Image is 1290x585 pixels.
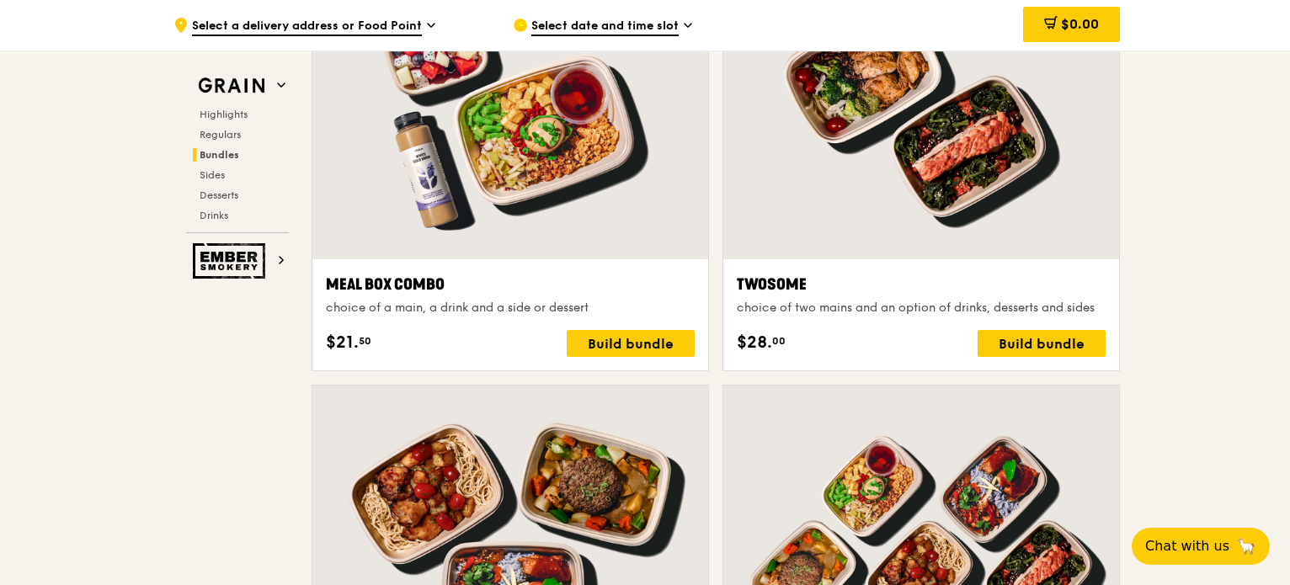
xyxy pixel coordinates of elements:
[200,169,225,181] span: Sides
[567,330,695,357] div: Build bundle
[193,71,270,101] img: Grain web logo
[772,334,786,348] span: 00
[200,189,238,201] span: Desserts
[978,330,1106,357] div: Build bundle
[200,129,241,141] span: Regulars
[192,18,422,36] span: Select a delivery address or Food Point
[1061,16,1099,32] span: $0.00
[200,109,248,120] span: Highlights
[737,330,772,355] span: $28.
[1145,536,1229,556] span: Chat with us
[200,149,239,161] span: Bundles
[531,18,679,36] span: Select date and time slot
[326,273,695,296] div: Meal Box Combo
[1236,536,1256,556] span: 🦙
[200,210,228,221] span: Drinks
[193,243,270,279] img: Ember Smokery web logo
[326,330,359,355] span: $21.
[326,300,695,316] div: choice of a main, a drink and a side or dessert
[359,334,371,348] span: 50
[737,273,1106,296] div: Twosome
[1132,528,1270,565] button: Chat with us🦙
[737,300,1106,316] div: choice of two mains and an option of drinks, desserts and sides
